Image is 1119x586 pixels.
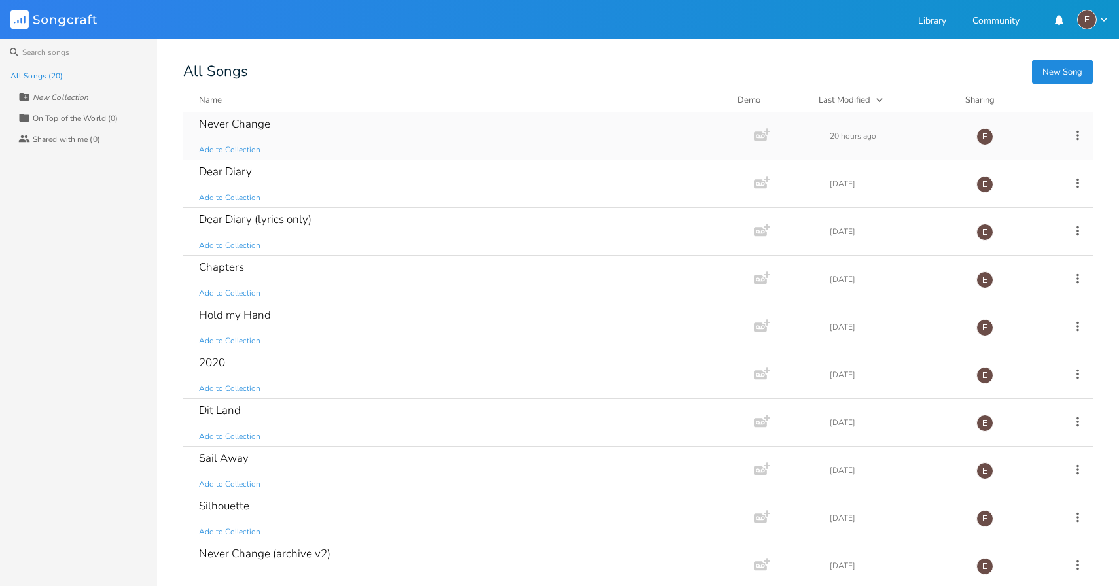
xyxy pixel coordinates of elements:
div: All Songs [183,65,1093,78]
div: edward [976,510,993,527]
span: Add to Collection [199,288,260,299]
div: edward [976,415,993,432]
a: Community [972,16,1020,27]
div: All Songs (20) [10,72,63,80]
div: [DATE] [830,562,961,570]
a: Library [918,16,946,27]
button: Last Modified [819,94,950,107]
div: edward [976,271,993,288]
div: [DATE] [830,180,961,188]
span: Add to Collection [199,240,260,251]
div: Last Modified [819,94,870,106]
div: Hold my Hand [199,309,271,320]
div: Chapters [199,262,244,273]
div: Shared with me (0) [33,135,100,143]
div: Never Change [199,118,270,129]
div: [DATE] [830,419,961,426]
button: New Song [1032,60,1093,84]
div: 2020 [199,357,225,368]
span: Add to Collection [199,431,260,442]
div: On Top of the World (0) [33,114,118,122]
div: [DATE] [830,275,961,283]
div: edward [976,319,993,336]
div: Sharing [965,94,1044,107]
div: New Collection [33,94,88,101]
div: Never Change (archive v2) [199,548,330,559]
div: edward [976,128,993,145]
span: Add to Collection [199,574,260,585]
div: edward [1077,10,1097,29]
div: Dit Land [199,405,241,416]
span: Add to Collection [199,479,260,490]
div: edward [976,558,993,575]
span: Add to Collection [199,383,260,394]
div: Silhouette [199,500,249,511]
div: [DATE] [830,466,961,474]
div: edward [976,367,993,384]
div: edward [976,462,993,479]
span: Add to Collection [199,526,260,538]
div: [DATE] [830,514,961,522]
span: Add to Collection [199,145,260,156]
div: edward [976,176,993,193]
span: Add to Collection [199,336,260,347]
div: 20 hours ago [830,132,961,140]
div: Name [199,94,222,106]
button: Name [199,94,722,107]
span: Add to Collection [199,192,260,203]
div: edward [976,224,993,241]
div: [DATE] [830,371,961,379]
div: Dear Diary [199,166,252,177]
div: [DATE] [830,228,961,235]
div: Sail Away [199,453,249,464]
div: [DATE] [830,323,961,331]
div: Demo [737,94,803,107]
div: Dear Diary (lyrics only) [199,214,311,225]
button: E [1077,10,1109,29]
